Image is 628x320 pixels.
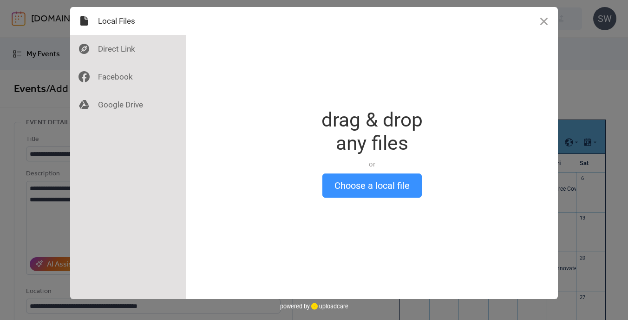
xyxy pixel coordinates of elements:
div: drag & drop any files [321,108,423,155]
button: Close [530,7,558,35]
div: Local Files [70,7,186,35]
button: Choose a local file [322,173,422,198]
div: powered by [280,299,348,313]
div: or [321,160,423,169]
div: Google Drive [70,91,186,119]
a: uploadcare [310,303,348,310]
div: Direct Link [70,35,186,63]
div: Facebook [70,63,186,91]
